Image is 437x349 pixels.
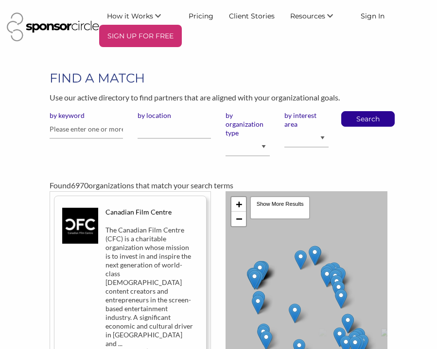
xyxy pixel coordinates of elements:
label: by interest area [284,111,329,129]
a: Zoom out [231,212,246,226]
a: Pricing [181,7,221,24]
img: tys7ftntgowgismeyatu [62,208,98,243]
p: Use our active directory to find partners that are aligned with your organizational goals. [50,91,387,104]
div: Show More Results [250,196,310,219]
div: Found organizations that match your search terms [50,180,387,191]
a: Zoom in [231,197,246,212]
button: Search [352,112,384,126]
a: Client Stories [221,7,282,24]
div: The Canadian Film Centre (CFC) is a charitable organization whose mission is to invest in and ins... [105,226,193,348]
span: Resources [290,12,325,20]
img: Sponsor Circle Logo [7,13,99,42]
span: 6970 [71,181,88,190]
p: SIGN UP FOR FREE [103,29,178,43]
span: How it Works [107,12,153,20]
a: Sign In [353,7,392,24]
label: by location [138,111,211,120]
div: Canadian Film Centre [105,208,193,216]
input: Please enter one or more keywords [50,120,123,139]
li: How it Works [99,7,181,24]
li: Resources [282,7,353,24]
label: by organization type [226,111,270,137]
label: by keyword [50,111,123,120]
h1: FIND A MATCH [50,69,387,87]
